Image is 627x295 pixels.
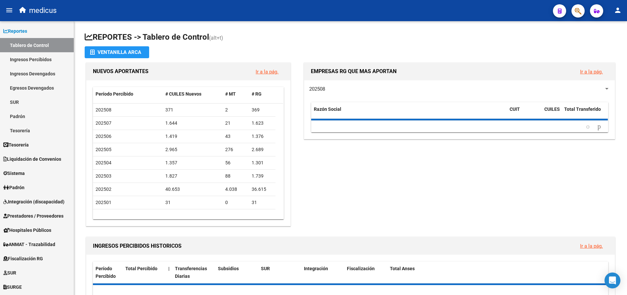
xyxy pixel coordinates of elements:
[304,266,328,271] span: Integración
[3,212,63,220] span: Prestadores / Proveedores
[252,146,273,153] div: 2.689
[3,198,64,205] span: Integración (discapacidad)
[225,106,246,114] div: 2
[96,187,111,192] span: 202502
[311,102,507,124] datatable-header-cell: Razón Social
[575,240,608,252] button: Ir a la pág.
[252,172,273,180] div: 1.739
[123,262,166,283] datatable-header-cell: Total Percibido
[165,186,220,193] div: 40.653
[165,199,220,206] div: 31
[96,91,133,97] span: Período Percibido
[225,146,246,153] div: 276
[225,91,236,97] span: # MT
[314,106,341,112] span: Razón Social
[510,106,520,112] span: CUIT
[85,32,616,43] h1: REPORTES -> Tablero de Control
[93,87,163,101] datatable-header-cell: Período Percibido
[29,3,57,18] span: medicus
[96,160,111,165] span: 202504
[225,159,246,167] div: 56
[168,266,170,271] span: |
[580,243,603,249] a: Ir a la pág.
[250,65,284,78] button: Ir a la pág.
[96,120,111,126] span: 202507
[258,262,301,283] datatable-header-cell: SUR
[5,6,13,14] mat-icon: menu
[252,106,273,114] div: 369
[390,266,415,271] span: Total Anses
[93,68,148,74] span: NUEVOS APORTANTES
[3,141,29,148] span: Tesorería
[544,106,560,112] span: CUILES
[252,133,273,140] div: 1.376
[614,6,622,14] mat-icon: person
[215,262,258,283] datatable-header-cell: Subsidios
[301,262,344,283] datatable-header-cell: Integración
[163,87,223,101] datatable-header-cell: # CUILES Nuevos
[96,200,111,205] span: 202501
[225,199,246,206] div: 0
[3,283,22,291] span: SURGE
[347,266,375,271] span: Fiscalización
[165,159,220,167] div: 1.357
[309,86,325,92] span: 202508
[225,186,246,193] div: 4.038
[249,87,275,101] datatable-header-cell: # RG
[125,266,157,271] span: Total Percibido
[252,91,262,97] span: # RG
[575,65,608,78] button: Ir a la pág.
[165,172,220,180] div: 1.827
[3,241,55,248] span: ANMAT - Trazabilidad
[96,134,111,139] span: 202506
[542,102,562,124] datatable-header-cell: CUILES
[3,227,51,234] span: Hospitales Públicos
[252,186,273,193] div: 36.615
[166,262,172,283] datatable-header-cell: |
[218,266,239,271] span: Subsidios
[3,27,27,35] span: Reportes
[311,68,397,74] span: EMPRESAS RG QUE MAS APORTAN
[96,266,116,279] span: Período Percibido
[223,87,249,101] datatable-header-cell: # MT
[225,172,246,180] div: 88
[96,107,111,112] span: 202508
[507,102,542,124] datatable-header-cell: CUIT
[3,170,25,177] span: Sistema
[93,243,182,249] span: INGRESOS PERCIBIDOS HISTORICOS
[3,155,61,163] span: Liquidación de Convenios
[564,106,601,112] span: Total Transferido
[165,133,220,140] div: 1.419
[583,123,593,130] a: go to previous page
[261,266,270,271] span: SUR
[252,199,273,206] div: 31
[3,255,43,262] span: Fiscalización RG
[96,147,111,152] span: 202505
[252,119,273,127] div: 1.623
[344,262,387,283] datatable-header-cell: Fiscalización
[252,159,273,167] div: 1.301
[225,119,246,127] div: 21
[580,69,603,75] a: Ir a la pág.
[96,173,111,179] span: 202503
[209,35,223,41] span: (alt+t)
[165,106,220,114] div: 371
[175,266,207,279] span: Transferencias Diarias
[90,46,144,58] div: Ventanilla ARCA
[85,46,149,58] button: Ventanilla ARCA
[387,262,600,283] datatable-header-cell: Total Anses
[93,262,123,283] datatable-header-cell: Período Percibido
[3,269,16,276] span: SUR
[562,102,608,124] datatable-header-cell: Total Transferido
[165,91,201,97] span: # CUILES Nuevos
[172,262,215,283] datatable-header-cell: Transferencias Diarias
[256,69,278,75] a: Ir a la pág.
[165,119,220,127] div: 1.644
[165,146,220,153] div: 2.965
[225,133,246,140] div: 43
[3,184,24,191] span: Padrón
[605,273,620,288] div: Open Intercom Messenger
[595,123,604,130] a: go to next page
